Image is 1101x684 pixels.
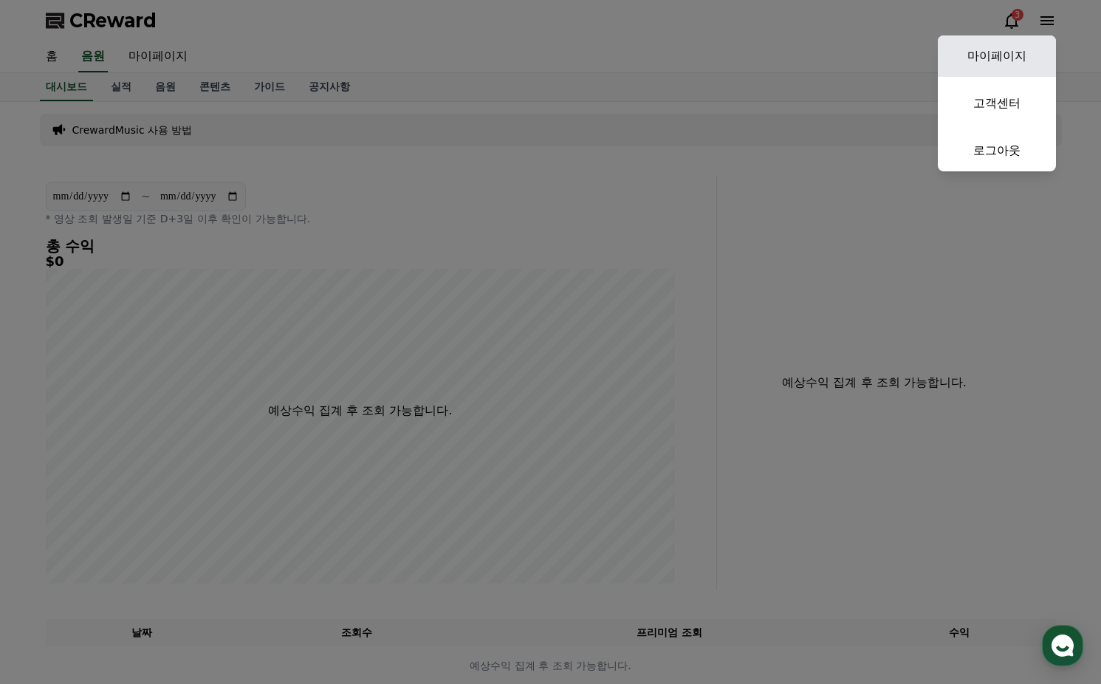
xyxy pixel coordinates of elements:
a: 홈 [4,468,97,505]
span: 홈 [47,490,55,502]
a: 마이페이지 [938,35,1056,77]
a: 설정 [191,468,284,505]
a: 로그아웃 [938,130,1056,171]
a: 고객센터 [938,83,1056,124]
button: 마이페이지 고객센터 로그아웃 [938,35,1056,171]
a: 대화 [97,468,191,505]
span: 대화 [135,491,153,503]
span: 설정 [228,490,246,502]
